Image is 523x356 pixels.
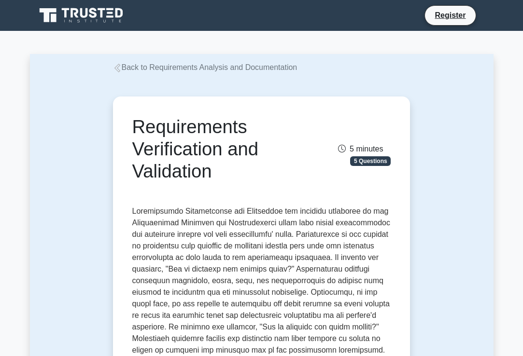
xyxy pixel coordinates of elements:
[429,9,471,21] a: Register
[113,63,297,71] a: Back to Requirements Analysis and Documentation
[338,145,383,153] span: 5 minutes
[132,116,301,182] h1: Requirements Verification and Validation
[350,156,391,166] span: 5 Questions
